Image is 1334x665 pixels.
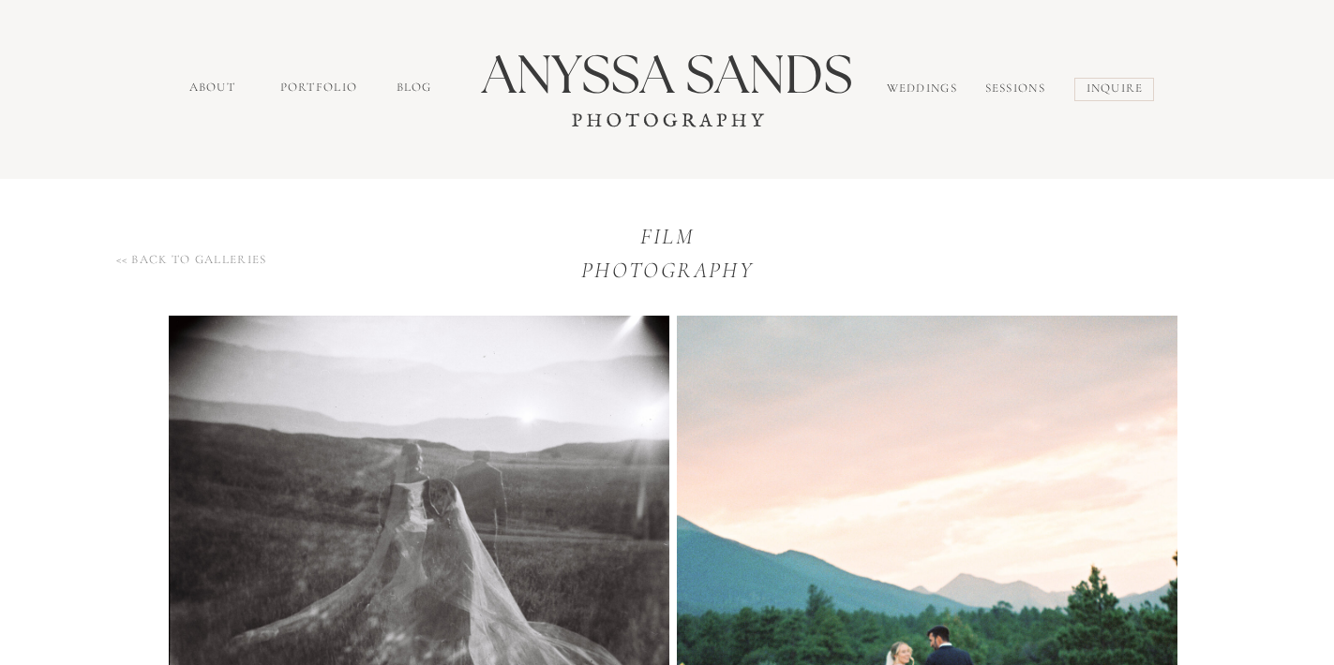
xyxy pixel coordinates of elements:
[985,80,1054,102] a: sessions
[1087,80,1147,101] a: inquire
[189,79,241,100] a: about
[887,80,966,101] a: Weddings
[280,79,361,100] a: portfolio
[397,79,440,100] a: Blog
[75,251,308,267] a: << back to galleries
[581,223,754,284] i: Film Photography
